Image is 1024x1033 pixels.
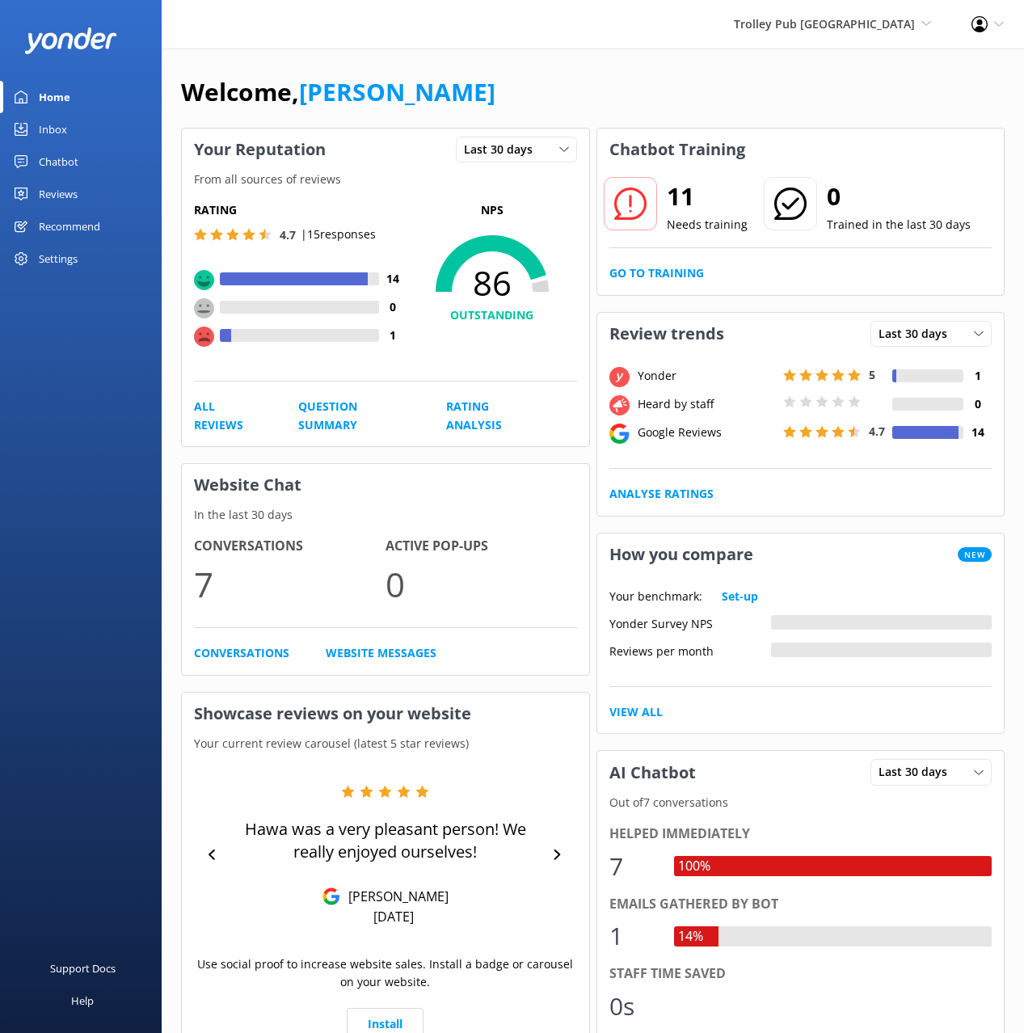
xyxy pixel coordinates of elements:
p: Out of 7 conversations [597,794,1005,812]
p: Hawa was a very pleasant person! We really enjoyed ourselves! [225,818,546,863]
p: [DATE] [373,908,414,925]
div: Helped immediately [609,824,992,845]
p: | 15 responses [301,226,376,243]
a: View All [609,703,663,721]
a: Set-up [722,588,758,605]
div: 14% [674,926,707,947]
span: Last 30 days [879,325,957,343]
p: Your benchmark: [609,588,702,605]
p: From all sources of reviews [182,171,589,188]
div: Yonder [634,367,779,385]
p: Trained in the last 30 days [827,216,971,234]
h3: Showcase reviews on your website [182,693,589,735]
h4: 14 [963,424,992,441]
h3: Your Reputation [182,129,338,171]
div: 7 [609,847,658,886]
h4: 0 [963,395,992,413]
div: Home [39,81,70,113]
h3: Chatbot Training [597,129,757,171]
a: All Reviews [194,398,262,434]
h4: 1 [379,327,407,344]
p: 0 [386,557,577,611]
div: Help [71,985,94,1017]
h2: 11 [667,177,748,216]
h4: OUTSTANDING [407,306,577,324]
span: 86 [407,263,577,303]
p: NPS [407,201,577,219]
img: yonder-white-logo.png [24,27,117,54]
a: Go to Training [609,264,704,282]
p: Needs training [667,216,748,234]
h4: 1 [963,367,992,385]
a: [PERSON_NAME] [299,75,495,108]
div: Recommend [39,210,100,242]
a: Website Messages [326,644,436,662]
span: 5 [869,367,875,382]
div: 1 [609,917,658,955]
h3: Review trends [597,313,736,355]
a: Analyse Ratings [609,485,714,503]
div: Emails gathered by bot [609,894,992,915]
p: [PERSON_NAME] [340,888,449,905]
h4: Conversations [194,536,386,557]
p: In the last 30 days [182,506,589,524]
div: Support Docs [50,952,116,985]
h3: How you compare [597,533,765,576]
div: Settings [39,242,78,275]
div: Google Reviews [634,424,779,441]
div: Yonder Survey NPS [609,615,771,630]
div: Inbox [39,113,67,145]
h3: Website Chat [182,464,589,506]
h4: Active Pop-ups [386,536,577,557]
a: Question Summary [298,398,410,434]
a: Conversations [194,644,289,662]
div: Reviews [39,178,78,210]
div: Reviews per month [609,643,771,657]
h2: 0 [827,177,971,216]
span: Trolley Pub [GEOGRAPHIC_DATA] [734,16,915,32]
span: 4.7 [280,227,296,242]
h3: AI Chatbot [597,752,708,794]
a: Rating Analysis [446,398,540,434]
span: Last 30 days [464,141,542,158]
p: Use social proof to increase website sales. Install a badge or carousel on your website. [194,955,577,992]
h1: Welcome, [181,73,495,112]
span: Last 30 days [879,763,957,781]
div: Heard by staff [634,395,779,413]
h4: 14 [379,270,407,288]
span: New [958,547,992,562]
div: Chatbot [39,145,78,178]
h5: Rating [194,201,407,219]
div: 100% [674,856,714,877]
img: Google Reviews [322,888,340,905]
p: Your current review carousel (latest 5 star reviews) [182,735,589,753]
div: Staff time saved [609,963,992,985]
div: 0s [609,987,658,1026]
h4: 0 [379,298,407,316]
p: 7 [194,557,386,611]
span: 4.7 [869,424,885,439]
